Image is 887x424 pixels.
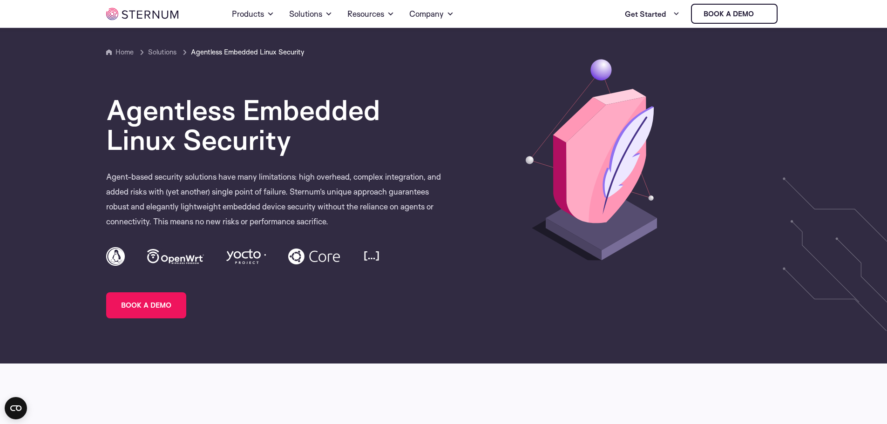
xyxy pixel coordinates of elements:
a: Products [232,1,274,27]
a: Home [115,47,134,56]
img: embedded linux platforms [106,229,381,277]
a: Solutions [289,1,332,27]
img: Agentless Embedded Linux Security [523,57,668,263]
p: Agent-based security solutions have many limitations: high overhead, complex integration, and add... [106,169,444,277]
img: sternum iot [106,8,178,20]
span: Agentless Embedded Linux Security [191,47,304,58]
a: Resources [347,1,394,27]
a: Get Started [625,5,680,23]
img: sternum iot [758,10,765,18]
h1: Agentless Embedded Linux Security [106,95,444,155]
a: Book a demo [691,4,778,24]
a: BOOK A DEMO [106,292,186,318]
button: Open CMP widget [5,397,27,419]
a: Company [409,1,454,27]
